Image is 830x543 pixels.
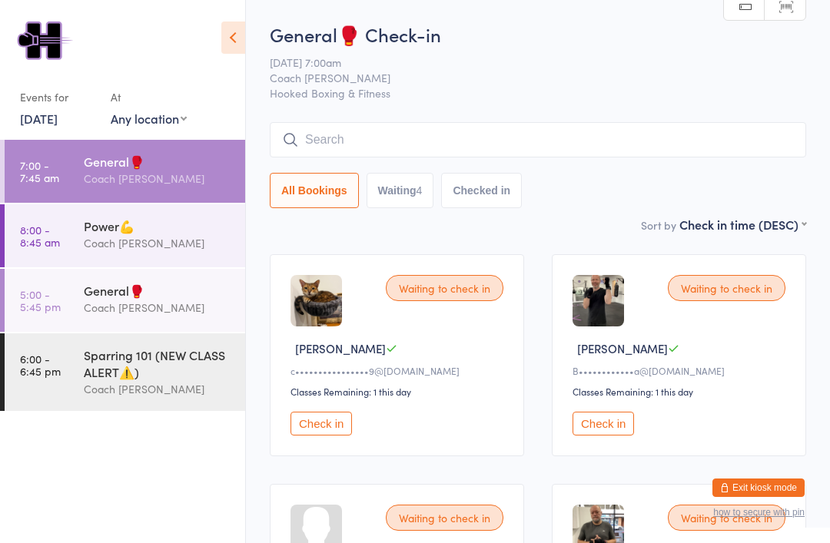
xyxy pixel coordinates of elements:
[270,173,359,208] button: All Bookings
[679,216,806,233] div: Check in time (DESC)
[20,159,59,184] time: 7:00 - 7:45 am
[668,505,785,531] div: Waiting to check in
[20,288,61,313] time: 5:00 - 5:45 pm
[20,110,58,127] a: [DATE]
[111,84,187,110] div: At
[84,380,232,398] div: Coach [PERSON_NAME]
[84,346,232,380] div: Sparring 101 (NEW CLASS ALERT⚠️)
[20,353,61,377] time: 6:00 - 6:45 pm
[84,170,232,187] div: Coach [PERSON_NAME]
[5,204,245,267] a: 8:00 -8:45 amPower💪Coach [PERSON_NAME]
[20,223,60,248] time: 8:00 - 8:45 am
[367,173,434,208] button: Waiting4
[84,234,232,252] div: Coach [PERSON_NAME]
[290,275,342,326] img: image1723769492.png
[84,153,232,170] div: General🥊
[5,333,245,411] a: 6:00 -6:45 pmSparring 101 (NEW CLASS ALERT⚠️)Coach [PERSON_NAME]
[386,505,503,531] div: Waiting to check in
[641,217,676,233] label: Sort by
[5,140,245,203] a: 7:00 -7:45 amGeneral🥊Coach [PERSON_NAME]
[20,84,95,110] div: Events for
[386,275,503,301] div: Waiting to check in
[290,364,508,377] div: c••••••••••••••••9@[DOMAIN_NAME]
[270,70,782,85] span: Coach [PERSON_NAME]
[84,217,232,234] div: Power💪
[417,184,423,197] div: 4
[577,340,668,356] span: [PERSON_NAME]
[668,275,785,301] div: Waiting to check in
[270,122,806,157] input: Search
[84,282,232,299] div: General🥊
[5,269,245,332] a: 5:00 -5:45 pmGeneral🥊Coach [PERSON_NAME]
[84,299,232,316] div: Coach [PERSON_NAME]
[270,55,782,70] span: [DATE] 7:00am
[713,507,805,518] button: how to secure with pin
[573,275,624,326] img: image1740081587.png
[270,85,806,101] span: Hooked Boxing & Fitness
[270,22,806,47] h2: General🥊 Check-in
[295,340,386,356] span: [PERSON_NAME]
[441,173,522,208] button: Checked in
[111,110,187,127] div: Any location
[290,385,508,398] div: Classes Remaining: 1 this day
[290,412,352,435] button: Check in
[712,478,805,497] button: Exit kiosk mode
[573,412,634,435] button: Check in
[15,12,73,69] img: Hooked Boxing & Fitness
[573,385,790,398] div: Classes Remaining: 1 this day
[573,364,790,377] div: B••••••••••••a@[DOMAIN_NAME]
